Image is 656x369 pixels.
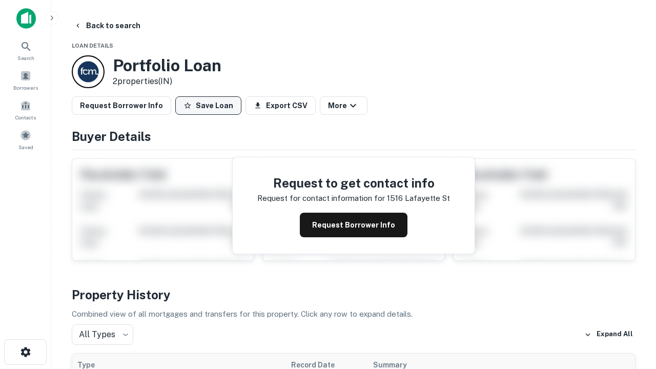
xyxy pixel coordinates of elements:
span: Search [17,54,34,62]
span: Saved [18,143,33,151]
button: Request Borrower Info [72,96,171,115]
button: Export CSV [245,96,316,115]
p: Request for contact information for [257,192,385,204]
p: 1516 lafayette st [387,192,450,204]
a: Search [3,36,48,64]
img: capitalize-icon.png [16,8,36,29]
p: 2 properties (IN) [113,75,221,88]
button: Save Loan [175,96,241,115]
button: Expand All [582,327,635,342]
iframe: Chat Widget [605,254,656,303]
a: Contacts [3,96,48,124]
p: Combined view of all mortgages and transfers for this property. Click any row to expand details. [72,308,635,320]
button: More [320,96,367,115]
div: All Types [72,324,133,345]
button: Request Borrower Info [300,213,407,237]
h4: Request to get contact info [257,174,450,192]
h4: Property History [72,285,635,304]
h3: Portfolio Loan [113,56,221,75]
a: Borrowers [3,66,48,94]
button: Back to search [70,16,145,35]
span: Borrowers [13,84,38,92]
a: Saved [3,126,48,153]
span: Contacts [15,113,36,121]
h4: Buyer Details [72,127,635,146]
span: Loan Details [72,43,113,49]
